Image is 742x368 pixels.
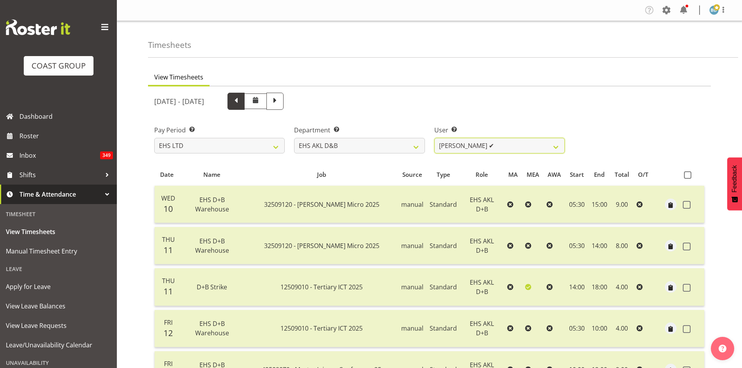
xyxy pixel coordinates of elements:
[6,320,111,331] span: View Leave Requests
[164,359,173,368] span: Fri
[727,157,742,210] button: Feedback - Show survey
[164,245,173,255] span: 11
[19,150,100,161] span: Inbox
[6,339,111,351] span: Leave/Unavailability Calendar
[164,286,173,297] span: 11
[709,5,719,15] img: ben-dewes888.jpg
[19,130,113,142] span: Roster
[6,245,111,257] span: Manual Timesheet Entry
[508,170,518,179] span: MA
[566,268,589,306] td: 14:00
[470,237,494,255] span: EHS AKL D+B
[280,283,363,291] span: 12509010 - Tertiary ICT 2025
[19,188,101,200] span: Time & Attendance
[437,170,450,179] span: Type
[427,186,460,223] td: Standard
[164,328,173,338] span: 12
[470,195,494,213] span: EHS AKL D+B
[2,296,115,316] a: View Leave Balances
[2,222,115,241] a: View Timesheets
[161,194,175,202] span: Wed
[610,310,634,347] td: 4.00
[589,227,610,264] td: 14:00
[427,227,460,264] td: Standard
[719,345,726,352] img: help-xxl-2.png
[566,186,589,223] td: 05:30
[401,200,423,209] span: manual
[731,165,738,192] span: Feedback
[264,241,379,250] span: 32509120 - [PERSON_NAME] Micro 2025
[154,72,203,82] span: View Timesheets
[2,206,115,222] div: Timesheet
[160,170,174,179] span: Date
[6,300,111,312] span: View Leave Balances
[2,277,115,296] a: Apply for Leave
[470,278,494,296] span: EHS AKL D+B
[615,170,629,179] span: Total
[6,281,111,292] span: Apply for Leave
[6,226,111,238] span: View Timesheets
[434,125,565,135] label: User
[195,319,229,337] span: EHS D+B Warehouse
[638,170,649,179] span: O/T
[610,186,634,223] td: 9.00
[317,170,326,179] span: Job
[401,324,423,333] span: manual
[548,170,561,179] span: AWA
[527,170,539,179] span: MEA
[2,335,115,355] a: Leave/Unavailability Calendar
[203,170,220,179] span: Name
[154,97,204,106] h5: [DATE] - [DATE]
[589,186,610,223] td: 15:00
[195,237,229,255] span: EHS D+B Warehouse
[570,170,584,179] span: Start
[100,151,113,159] span: 349
[610,268,634,306] td: 4.00
[162,276,175,285] span: Thu
[402,170,422,179] span: Source
[264,200,379,209] span: 32509120 - [PERSON_NAME] Micro 2025
[566,310,589,347] td: 05:30
[164,203,173,214] span: 10
[19,111,113,122] span: Dashboard
[294,125,425,135] label: Department
[154,125,285,135] label: Pay Period
[427,268,460,306] td: Standard
[470,319,494,337] span: EHS AKL D+B
[401,283,423,291] span: manual
[2,261,115,277] div: Leave
[6,19,70,35] img: Rosterit website logo
[148,40,191,49] h4: Timesheets
[589,310,610,347] td: 10:00
[401,241,423,250] span: manual
[162,235,175,244] span: Thu
[589,268,610,306] td: 18:00
[476,170,488,179] span: Role
[197,283,227,291] span: D+B Strike
[32,60,86,72] div: COAST GROUP
[2,241,115,261] a: Manual Timesheet Entry
[2,316,115,335] a: View Leave Requests
[19,169,101,181] span: Shifts
[195,195,229,213] span: EHS D+B Warehouse
[427,310,460,347] td: Standard
[610,227,634,264] td: 8.00
[164,318,173,327] span: Fri
[566,227,589,264] td: 05:30
[594,170,605,179] span: End
[280,324,363,333] span: 12509010 - Tertiary ICT 2025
